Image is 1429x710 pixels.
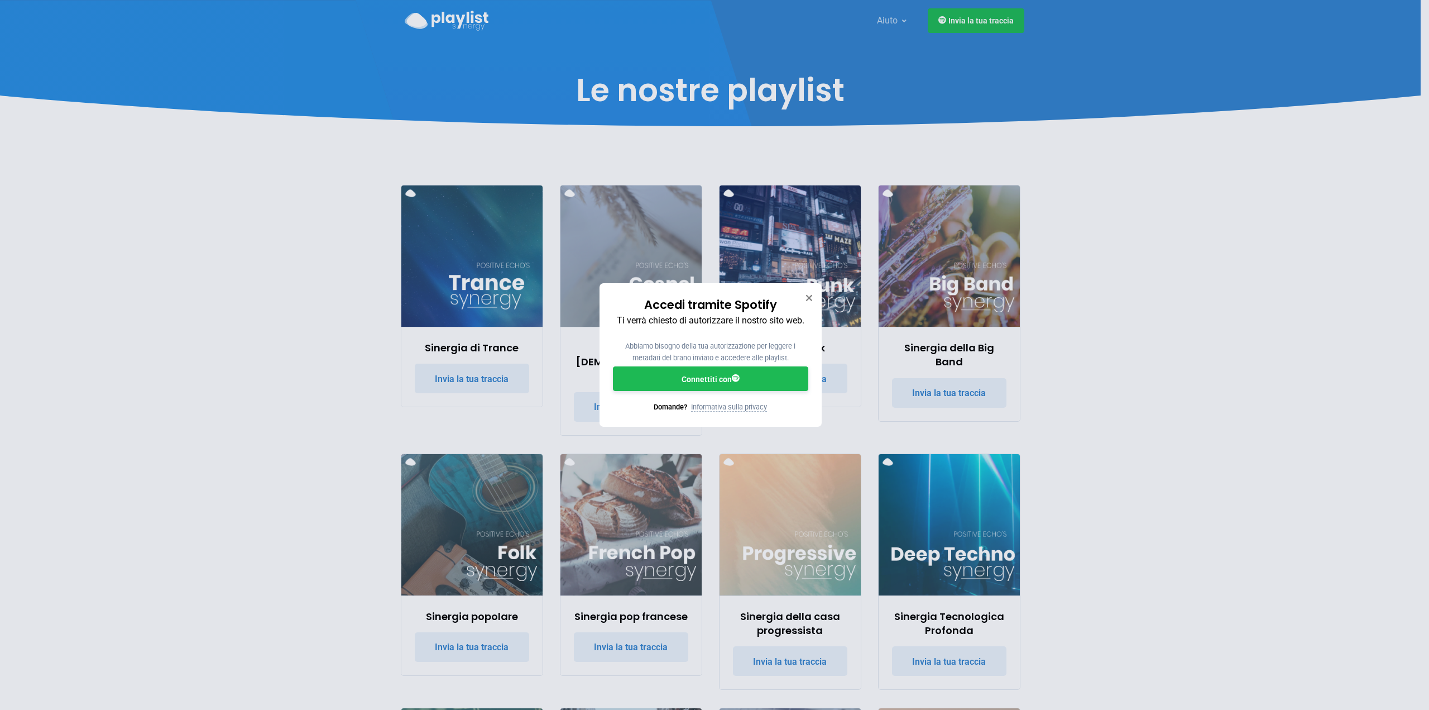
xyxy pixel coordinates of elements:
a: Informativa sulla privacy [691,403,767,412]
font: Connettiti con [682,374,732,383]
font: Accedi tramite Spotify [644,297,777,313]
font: Ti verrà chiesto di autorizzare il nostro sito web. [617,315,804,326]
a: Connettiti con [613,366,808,391]
font: Abbiamo bisogno della tua autorizzazione per leggere i metadati del brano inviato e accedere alle... [625,342,795,361]
font: Domande? [654,403,687,411]
button: Vicino [805,292,813,303]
